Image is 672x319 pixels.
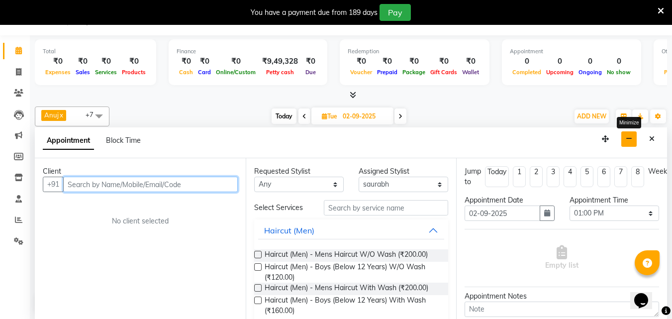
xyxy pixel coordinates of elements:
div: Requested Stylist [254,166,344,177]
li: 3 [547,166,560,187]
span: Expenses [43,69,73,76]
div: Assigned Stylist [359,166,448,177]
div: ₹0 [93,56,119,67]
input: yyyy-mm-dd [465,206,540,221]
button: +91 [43,177,64,192]
div: ₹0 [195,56,213,67]
span: Cash [177,69,195,76]
input: Search by Name/Mobile/Email/Code [63,177,238,192]
button: Haircut (Men) [258,221,445,239]
span: Card [195,69,213,76]
div: Appointment Notes [465,291,659,302]
li: 8 [631,166,644,187]
div: Client [43,166,238,177]
span: Gift Cards [428,69,460,76]
div: 0 [576,56,604,67]
span: Package [400,69,428,76]
span: Haircut (Men) - Boys (Below 12 Years) W/O Wash (₹120.00) [265,262,441,283]
div: Redemption [348,47,481,56]
div: ₹0 [73,56,93,67]
span: Prepaid [375,69,400,76]
span: Block Time [106,136,141,145]
li: 4 [564,166,576,187]
span: ADD NEW [577,112,606,120]
span: Haircut (Men) - Boys (Below 12 Years) With Wash (₹160.00) [265,295,441,316]
span: Sales [73,69,93,76]
div: 0 [510,56,544,67]
div: Select Services [247,203,316,213]
div: ₹0 [428,56,460,67]
span: Online/Custom [213,69,258,76]
span: Voucher [348,69,375,76]
span: Tue [319,112,340,120]
span: Completed [510,69,544,76]
div: 0 [544,56,576,67]
button: Close [645,131,659,147]
div: You have a payment due from 189 days [251,7,378,18]
iframe: chat widget [630,279,662,309]
span: Empty list [545,245,578,271]
li: 5 [580,166,593,187]
div: ₹0 [460,56,481,67]
div: Appointment Date [465,195,554,206]
div: Today [487,167,506,177]
div: ₹0 [375,56,400,67]
span: Haircut (Men) - Mens Haircut With Wash (₹200.00) [265,283,428,295]
span: Petty cash [264,69,296,76]
span: +7 [86,110,101,118]
input: Search by service name [324,200,448,215]
div: Finance [177,47,319,56]
button: ADD NEW [575,109,609,123]
div: No client selected [67,216,214,226]
div: 0 [604,56,633,67]
div: Weeks [648,166,671,177]
li: 6 [597,166,610,187]
div: Total [43,47,148,56]
input: 2025-09-02 [340,109,389,124]
div: Appointment Time [570,195,659,206]
div: Appointment [510,47,633,56]
div: ₹0 [177,56,195,67]
span: Services [93,69,119,76]
div: ₹9,49,328 [258,56,302,67]
span: Today [272,108,296,124]
span: Anuj [44,111,59,119]
div: ₹0 [348,56,375,67]
span: Upcoming [544,69,576,76]
button: Pay [380,4,411,21]
span: Appointment [43,132,94,150]
div: ₹0 [119,56,148,67]
span: Wallet [460,69,481,76]
div: ₹0 [213,56,258,67]
div: ₹0 [400,56,428,67]
div: ₹0 [302,56,319,67]
div: Minimize [617,117,641,128]
li: 2 [530,166,543,187]
li: 1 [513,166,526,187]
div: ₹0 [43,56,73,67]
span: Haircut (Men) - Mens Haircut W/O Wash (₹200.00) [265,249,428,262]
div: Jump to [465,166,481,187]
a: x [59,111,63,119]
span: Products [119,69,148,76]
li: 7 [614,166,627,187]
div: Haircut (Men) [264,224,314,236]
span: No show [604,69,633,76]
span: Ongoing [576,69,604,76]
span: Due [303,69,318,76]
